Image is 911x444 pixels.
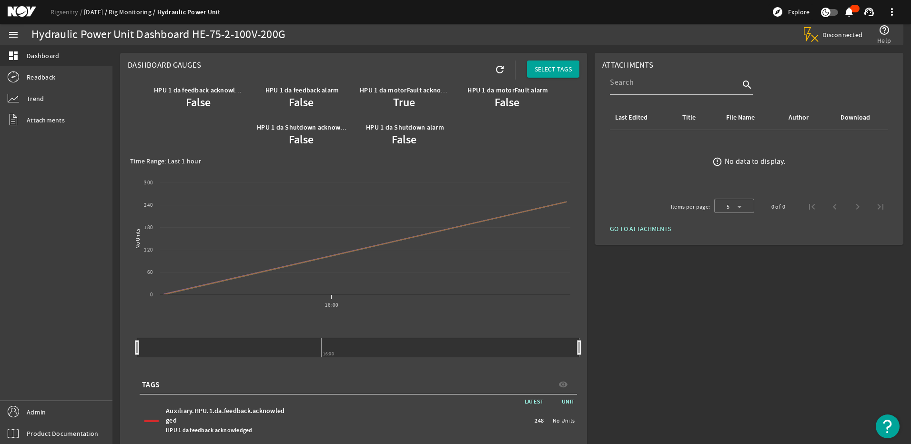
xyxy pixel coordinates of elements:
a: Hydraulic Power Unit [157,8,221,17]
b: False [495,95,519,110]
mat-icon: support_agent [863,6,875,18]
button: Explore [768,4,813,20]
text: 300 [144,179,153,186]
i: search [741,79,753,91]
div: No data to display. [725,157,786,166]
b: HPU 1 da Shutdown acknowledged [257,123,361,132]
b: HPU 1 da feedback acknowledged [154,86,253,95]
div: Auxiliary.HPU.1.da.feedback.acknowledged [166,406,285,435]
span: TAGS [142,380,160,390]
b: False [186,95,211,110]
span: Attachments [27,115,65,125]
span: GO TO ATTACHMENTS [610,224,671,233]
button: SELECT TAGS [527,61,579,78]
span: Attachments [602,60,653,70]
div: Title [681,112,713,123]
div: Author [789,112,809,123]
span: SELECT TAGS [535,64,572,74]
div: 0 of 0 [771,202,785,212]
text: 240 [144,202,153,209]
b: HPU 1 da Shutdown alarm [366,123,444,132]
div: Last Edited [615,112,648,123]
div: Download [840,112,870,123]
div: File Name [726,112,755,123]
text: No Units [134,229,142,249]
b: False [289,132,314,147]
input: Search [610,77,739,88]
span: Disconnected [822,30,863,39]
button: more_vert [881,0,903,23]
text: 180 [144,224,153,231]
text: 120 [144,246,153,253]
a: [DATE] [84,8,109,16]
text: 16:00 [325,302,338,309]
span: No Units [553,416,575,425]
a: Rig Monitoring [109,8,157,16]
span: 248 [535,416,544,425]
mat-icon: explore [772,6,783,18]
a: Rigsentry [51,8,84,16]
mat-icon: error_outline [712,157,722,167]
text: 0 [150,291,153,298]
span: Readback [27,72,55,82]
b: True [393,95,415,110]
b: HPU 1 da feedback alarm [265,86,339,95]
div: Author [787,112,828,123]
mat-icon: dashboard [8,50,19,61]
span: Product Documentation [27,429,98,438]
svg: Chart title [128,168,575,316]
b: False [289,95,314,110]
div: Items per page: [671,202,710,212]
b: HPU 1 da motorFault acknowledged [360,86,466,95]
span: Trend [27,94,44,103]
mat-icon: menu [8,29,19,40]
b: HPU 1 da motorFault alarm [467,86,548,95]
div: File Name [725,112,776,123]
mat-icon: help_outline [879,24,890,36]
span: Help [877,36,891,45]
mat-icon: refresh [494,64,506,75]
span: HPU 1 da feedback acknowledged [166,426,253,434]
span: Explore [788,7,810,17]
span: UNIT [548,397,577,406]
span: Dashboard [27,51,59,61]
b: False [392,132,416,147]
span: Dashboard Gauges [128,60,201,70]
div: Time Range: Last 1 hour [130,156,577,166]
button: Open Resource Center [876,414,900,438]
div: Hydraulic Power Unit Dashboard HE-75-2-100V-200G [31,30,285,40]
span: Admin [27,407,46,417]
span: LATEST [525,398,549,405]
mat-icon: notifications [843,6,855,18]
text: 60 [147,269,153,276]
div: Last Edited [614,112,669,123]
div: Title [682,112,696,123]
button: GO TO ATTACHMENTS [602,220,678,237]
